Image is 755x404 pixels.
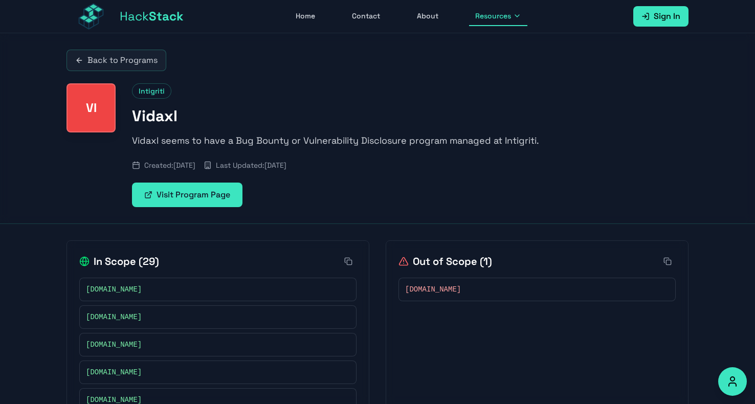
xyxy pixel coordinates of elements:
span: [DOMAIN_NAME] [405,284,461,295]
h2: In Scope ( 29 ) [79,254,159,268]
a: Home [290,7,321,26]
h2: Out of Scope ( 1 ) [398,254,492,268]
span: [DOMAIN_NAME] [86,340,142,350]
span: Created: [DATE] [144,160,195,170]
a: Sign In [633,6,689,27]
button: Copy all in-scope items [340,253,357,270]
span: Sign In [654,10,680,23]
p: Vidaxl seems to have a Bug Bounty or Vulnerability Disclosure program managed at Intigriti. [132,133,689,148]
span: Hack [120,8,184,25]
a: Visit Program Page [132,183,242,207]
button: Copy all out-of-scope items [659,253,676,270]
span: Stack [149,8,184,24]
button: Resources [469,7,527,26]
a: Contact [346,7,386,26]
span: Last Updated: [DATE] [216,160,286,170]
span: Intigriti [132,83,171,99]
h1: Vidaxl [132,107,689,125]
span: [DOMAIN_NAME] [86,312,142,322]
span: [DOMAIN_NAME] [86,284,142,295]
span: Resources [475,11,511,21]
a: Back to Programs [66,50,166,71]
span: [DOMAIN_NAME] [86,367,142,377]
a: About [411,7,445,26]
div: Vidaxl [66,83,116,132]
button: Accessibility Options [718,367,747,396]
